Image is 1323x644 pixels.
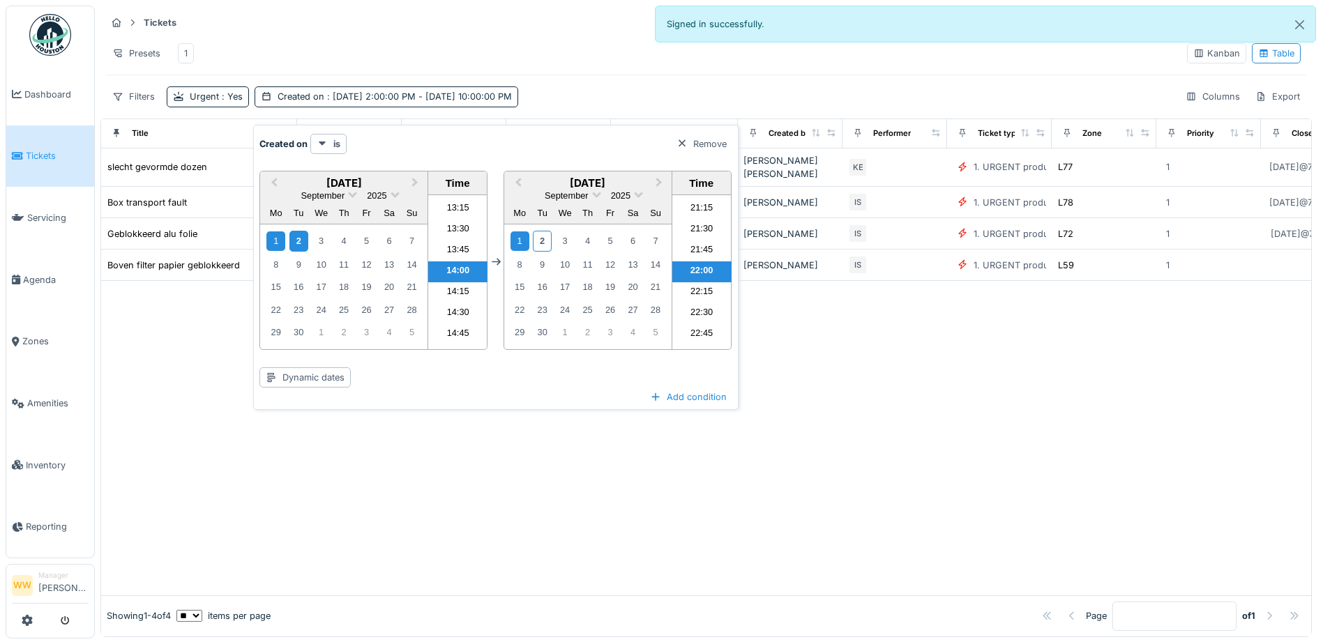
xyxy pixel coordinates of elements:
div: Choose Monday, 22 September 2025 [266,300,285,319]
div: Performer [873,128,911,139]
div: Choose Friday, 3 October 2025 [357,323,376,342]
div: Choose Thursday, 2 October 2025 [335,323,354,342]
div: Choose Wednesday, 10 September 2025 [312,255,331,274]
div: KE [848,158,868,177]
div: Choose Thursday, 11 September 2025 [578,255,597,274]
div: Choose Monday, 29 September 2025 [266,323,285,342]
div: IS [848,224,868,243]
div: L78 [1058,196,1073,209]
div: Choose Wednesday, 17 September 2025 [312,277,331,296]
li: 15:00 [428,345,487,366]
div: Choose Sunday, 28 September 2025 [402,300,421,319]
div: Tuesday [289,204,308,222]
button: Next Month [405,173,428,195]
div: Choose Friday, 5 September 2025 [357,231,376,250]
div: Add condition [644,388,732,406]
li: 21:15 [672,199,732,220]
div: Choose Friday, 26 September 2025 [600,300,619,319]
div: Choose Wednesday, 10 September 2025 [556,255,575,274]
div: Choose Friday, 12 September 2025 [357,255,376,274]
img: Badge_color-CXgf-gQk.svg [29,14,71,56]
div: Choose Friday, 19 September 2025 [357,277,376,296]
div: Choose Thursday, 25 September 2025 [335,300,354,319]
div: Table [1258,47,1294,60]
div: [PERSON_NAME] [743,196,837,209]
li: 13:15 [428,199,487,220]
div: Urgent [190,90,243,103]
strong: Created on [259,137,308,151]
div: Choose Thursday, 11 September 2025 [335,255,354,274]
div: Choose Sunday, 14 September 2025 [402,255,421,274]
li: 14:00 [428,261,487,282]
div: Choose Monday, 1 September 2025 [266,231,285,250]
div: 1. URGENT production line disruption [974,227,1133,240]
li: [PERSON_NAME] [38,570,89,600]
div: Geblokkeerd alu folie [107,227,197,240]
div: Wednesday [312,204,331,222]
div: Thursday [335,204,354,222]
div: 1 [1166,259,1170,272]
div: Choose Tuesday, 16 September 2025 [289,277,308,296]
div: Month September, 2025 [508,229,667,344]
li: 23:00 [672,345,732,366]
li: 14:45 [428,324,487,345]
div: 1. URGENT production line disruption [974,160,1133,174]
span: : Yes [219,91,243,102]
div: Choose Monday, 8 September 2025 [266,255,285,274]
div: Choose Monday, 15 September 2025 [511,277,529,296]
div: Choose Sunday, 14 September 2025 [646,255,665,274]
div: Choose Tuesday, 9 September 2025 [533,255,552,274]
span: Reporting [26,520,89,533]
div: Monday [266,204,285,222]
div: Choose Saturday, 4 October 2025 [623,323,642,342]
div: Created on [278,90,512,103]
div: Choose Tuesday, 2 September 2025 [533,231,552,251]
div: Choose Wednesday, 24 September 2025 [556,300,575,319]
div: Choose Sunday, 21 September 2025 [402,277,421,296]
strong: Tickets [138,16,182,29]
div: Saturday [379,204,398,222]
span: Tickets [26,149,89,162]
div: Choose Thursday, 18 September 2025 [578,277,597,296]
div: Choose Wednesday, 3 September 2025 [312,231,331,250]
div: Choose Tuesday, 23 September 2025 [289,300,308,319]
div: Showing 1 - 4 of 4 [107,609,171,622]
div: 1. URGENT production line disruption [974,196,1133,209]
strong: of 1 [1242,609,1255,622]
li: WW [12,575,33,596]
li: 21:30 [672,220,732,240]
div: Choose Friday, 12 September 2025 [600,255,619,274]
div: 1 [184,47,188,60]
div: Remove [671,135,732,153]
div: Choose Wednesday, 1 October 2025 [556,323,575,342]
div: Choose Sunday, 28 September 2025 [646,300,665,319]
div: Choose Thursday, 4 September 2025 [335,231,354,250]
div: Choose Monday, 29 September 2025 [511,323,529,342]
div: Box transport fault [107,196,187,209]
div: Choose Tuesday, 30 September 2025 [289,323,308,342]
div: 1 [1166,227,1170,240]
ul: Time [428,195,487,349]
div: Choose Monday, 22 September 2025 [511,300,529,319]
h2: [DATE] [260,177,428,190]
div: 1 [1166,196,1170,209]
li: 13:45 [428,240,487,261]
div: Page [1086,609,1107,622]
button: Previous Month [506,173,528,195]
div: Choose Thursday, 18 September 2025 [335,277,354,296]
span: Dashboard [24,88,89,101]
li: 22:30 [672,303,732,324]
div: Choose Tuesday, 2 September 2025 [289,231,308,251]
div: Choose Thursday, 25 September 2025 [578,300,597,319]
div: L77 [1058,160,1073,174]
li: 22:00 [672,261,732,282]
div: Filters [106,86,161,107]
strong: is [333,137,340,151]
div: Month September, 2025 [264,229,423,344]
div: Choose Tuesday, 9 September 2025 [289,255,308,274]
div: Choose Sunday, 21 September 2025 [646,277,665,296]
div: IS [848,192,868,212]
div: Choose Tuesday, 30 September 2025 [533,323,552,342]
div: Presets [106,43,167,63]
div: Saturday [623,204,642,222]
